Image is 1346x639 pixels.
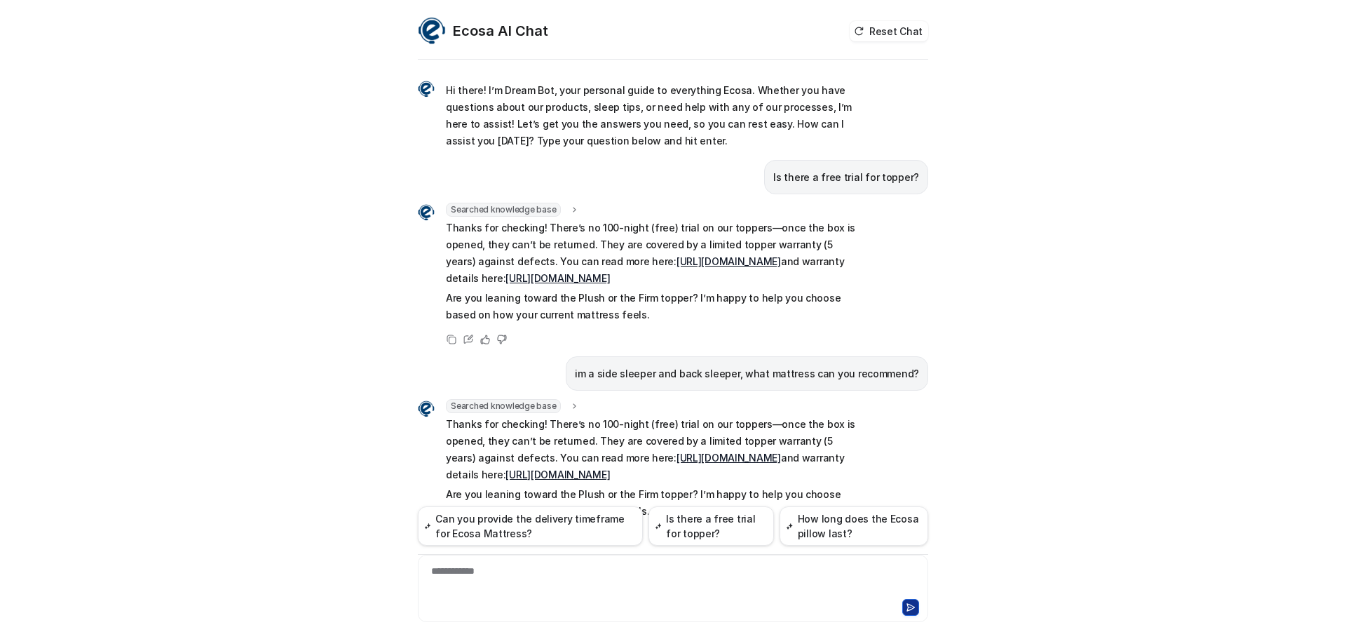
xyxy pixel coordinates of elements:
a: [URL][DOMAIN_NAME] [505,469,610,480]
p: Are you leaning toward the Plush or the Firm topper? I’m happy to help you choose based on how yo... [446,290,856,323]
button: How long does the Ecosa pillow last? [780,506,928,546]
p: Thanks for checking! There’s no 100-night (free) trial on our toppers—once the box is opened, the... [446,416,856,483]
a: [URL][DOMAIN_NAME] [677,255,781,267]
p: Thanks for checking! There’s no 100-night (free) trial on our toppers—once the box is opened, the... [446,220,856,287]
span: Searched knowledge base [446,399,561,413]
button: Reset Chat [850,21,928,41]
span: Searched knowledge base [446,203,561,217]
button: Can you provide the delivery timeframe for Ecosa Mattress? [418,506,643,546]
p: Are you leaning toward the Plush or the Firm topper? I’m happy to help you choose based on how yo... [446,486,856,520]
button: Is there a free trial for topper? [648,506,774,546]
h2: Ecosa AI Chat [453,21,548,41]
img: Widget [418,17,446,45]
img: Widget [418,81,435,97]
a: [URL][DOMAIN_NAME] [677,452,781,464]
img: Widget [418,204,435,221]
p: im a side sleeper and back sleeper, what mattress can you recommend? [575,365,919,382]
p: Hi there! I’m Dream Bot, your personal guide to everything Ecosa. Whether you have questions abou... [446,82,856,149]
img: Widget [418,401,435,417]
p: Is there a free trial for topper? [773,169,919,186]
a: [URL][DOMAIN_NAME] [505,272,610,284]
